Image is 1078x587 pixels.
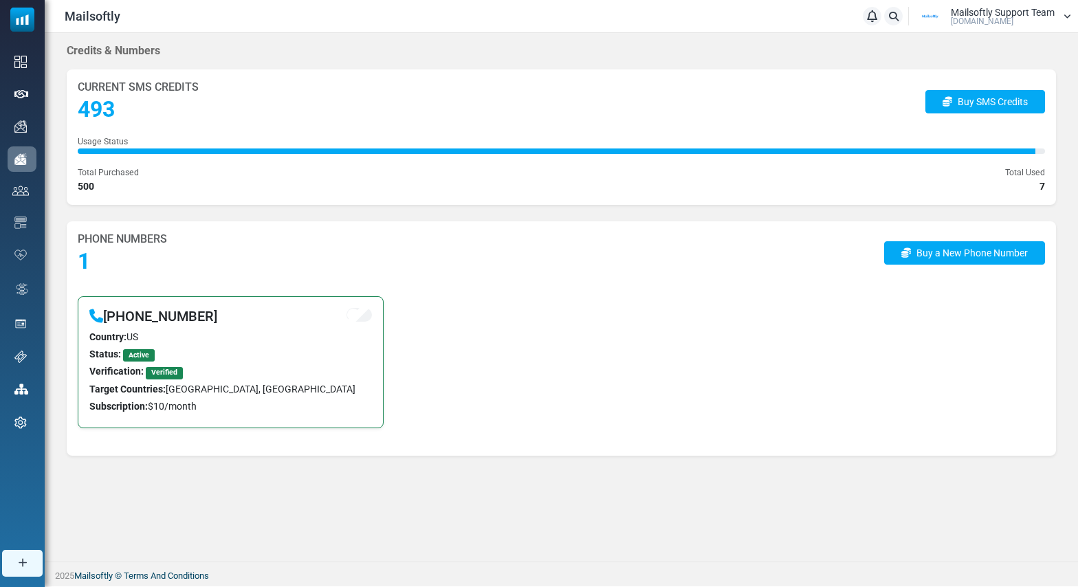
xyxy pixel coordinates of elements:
[78,137,128,146] small: Usage Status
[14,250,27,261] img: domain-health-icon.svg
[14,281,30,297] img: workflow.svg
[14,417,27,429] img: settings-icon.svg
[78,80,199,93] h6: Current SMS Credits
[1005,168,1045,177] small: Total Used
[951,17,1013,25] span: [DOMAIN_NAME]
[89,330,372,344] p: US
[67,44,160,57] h5: Credits & Numbers
[78,168,139,177] small: Total Purchased
[89,399,372,414] p: $10/month
[89,366,144,377] strong: Verification:
[124,571,209,581] a: Terms And Conditions
[913,6,947,27] img: User Logo
[14,153,27,165] img: campaigns-icon-active.png
[14,318,27,330] img: landing_pages.svg
[65,7,120,25] span: Mailsoftly
[14,56,27,68] img: dashboard-icon.svg
[78,96,199,122] h2: 493
[951,8,1055,17] span: Mailsoftly Support Team
[14,351,27,363] img: support-icon.svg
[925,90,1045,113] a: Buy SMS Credits
[913,6,1071,27] a: User Logo Mailsoftly Support Team [DOMAIN_NAME]
[123,349,155,362] span: Active
[89,331,126,342] strong: Country:
[89,382,372,397] p: [GEOGRAPHIC_DATA], [GEOGRAPHIC_DATA]
[14,217,27,229] img: email-templates-icon.svg
[1039,179,1045,194] span: 7
[12,186,29,195] img: contacts-icon.svg
[45,562,1078,586] footer: 2025
[74,571,122,581] a: Mailsoftly ©
[124,571,209,581] span: translation missing: en.layouts.footer.terms_and_conditions
[78,179,94,194] span: 500
[89,384,166,395] strong: Target Countries:
[89,348,121,359] strong: Status:
[89,401,148,412] strong: Subscription:
[89,308,217,324] div: [PHONE_NUMBER]
[78,232,167,245] h6: Phone Numbers
[10,8,34,32] img: mailsoftly_icon_blue_white.svg
[78,248,167,274] h2: 1
[14,120,27,133] img: campaigns-icon.png
[146,367,183,379] span: Verified
[884,241,1045,265] a: Buy a New Phone Number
